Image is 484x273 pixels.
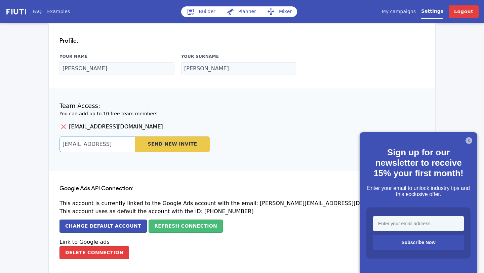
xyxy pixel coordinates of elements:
label: Your Surname [181,53,296,60]
img: logo_orange.svg [11,11,16,16]
img: f731f27.png [5,8,27,15]
p: This account is currently linked to the Google Ads account with the email: [PERSON_NAME][EMAIL_AD... [59,199,425,207]
img: tab_domain_overview_orange.svg [18,39,24,44]
img: tab_keywords_by_traffic_grey.svg [67,39,72,44]
p: This account uses as default the account with the ID: [PHONE_NUMBER] [59,207,425,216]
p: Link to Google ads [59,238,425,246]
a: Logout [449,5,479,18]
a: Mixer [261,6,297,17]
img: website_grey.svg [11,17,16,23]
span: We run on Gist [56,216,85,221]
h1: Team Access: [59,102,425,110]
h1: Welcome to Fiuti! [10,33,124,43]
div: Keywords by Traffic [74,40,113,44]
button: New conversation [10,78,124,92]
h2: You can add up to 10 free team members [59,110,425,117]
a: Settings [421,8,443,19]
label: Your Name [59,53,174,60]
input: Surname [181,62,296,75]
button: Refresh Connection [149,220,223,233]
a: Examples [47,8,70,15]
a: Builder [181,6,221,17]
button: Delete Connection [59,246,129,259]
a: FAQ [33,8,42,15]
button: Change default account [59,220,147,233]
div: v 4.0.25 [19,11,33,16]
h1: Profile: [59,37,425,45]
span: New conversation [43,82,81,88]
div: Domain: [DOMAIN_NAME] [17,17,74,23]
iframe: <p>Your browser does not support iframes.</p> [360,132,477,273]
h2: Can I help you with anything? [10,45,124,66]
button: Send New Invite [135,136,210,152]
h1: Google Ads API Connection: [59,185,425,193]
input: Name [59,62,174,75]
div: Domain Overview [26,40,60,44]
a: My campaigns [382,8,416,15]
a: Planner [221,6,261,17]
p: [EMAIL_ADDRESS][DOMAIN_NAME] [59,123,425,131]
input: team@example.com [59,136,135,152]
